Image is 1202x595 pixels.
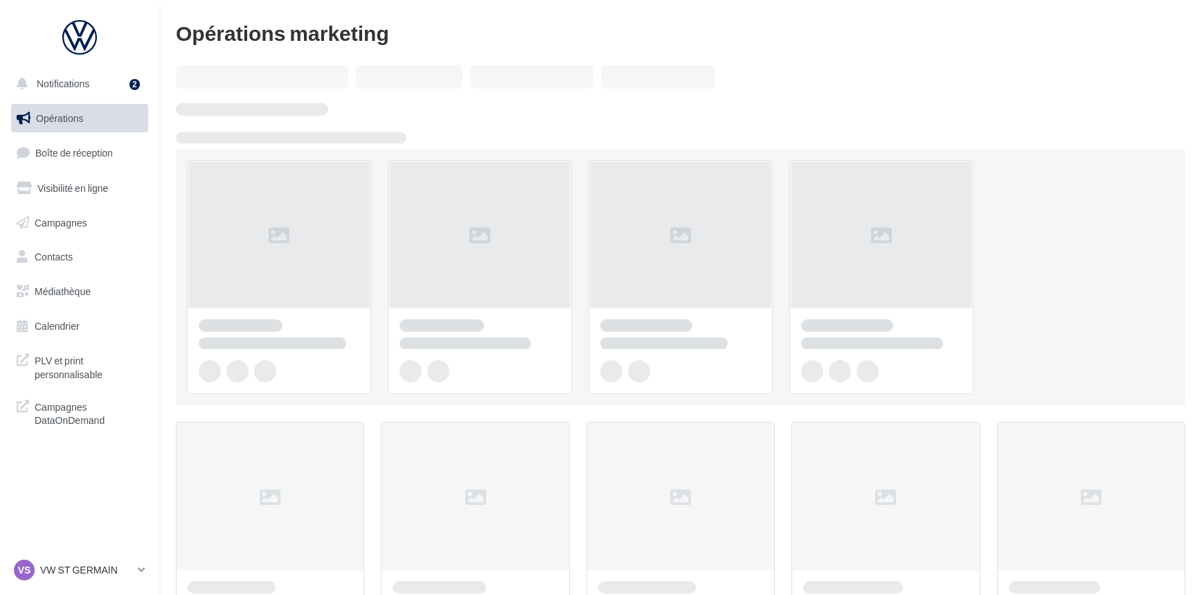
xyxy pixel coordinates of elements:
[8,69,145,98] button: Notifications 2
[8,346,151,387] a: PLV et print personnalisable
[8,138,151,168] a: Boîte de réception
[8,312,151,341] a: Calendrier
[11,557,148,583] a: VS VW ST GERMAIN
[35,285,91,297] span: Médiathèque
[8,104,151,133] a: Opérations
[176,22,1185,43] div: Opérations marketing
[8,277,151,306] a: Médiathèque
[35,147,113,159] span: Boîte de réception
[129,79,140,90] div: 2
[8,174,151,203] a: Visibilité en ligne
[37,182,108,194] span: Visibilité en ligne
[35,398,143,427] span: Campagnes DataOnDemand
[35,351,143,381] span: PLV et print personnalisable
[37,78,89,89] span: Notifications
[35,320,80,332] span: Calendrier
[8,208,151,238] a: Campagnes
[35,251,73,263] span: Contacts
[18,563,31,577] span: VS
[40,563,132,577] p: VW ST GERMAIN
[8,392,151,433] a: Campagnes DataOnDemand
[35,216,87,228] span: Campagnes
[8,242,151,272] a: Contacts
[36,112,83,124] span: Opérations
